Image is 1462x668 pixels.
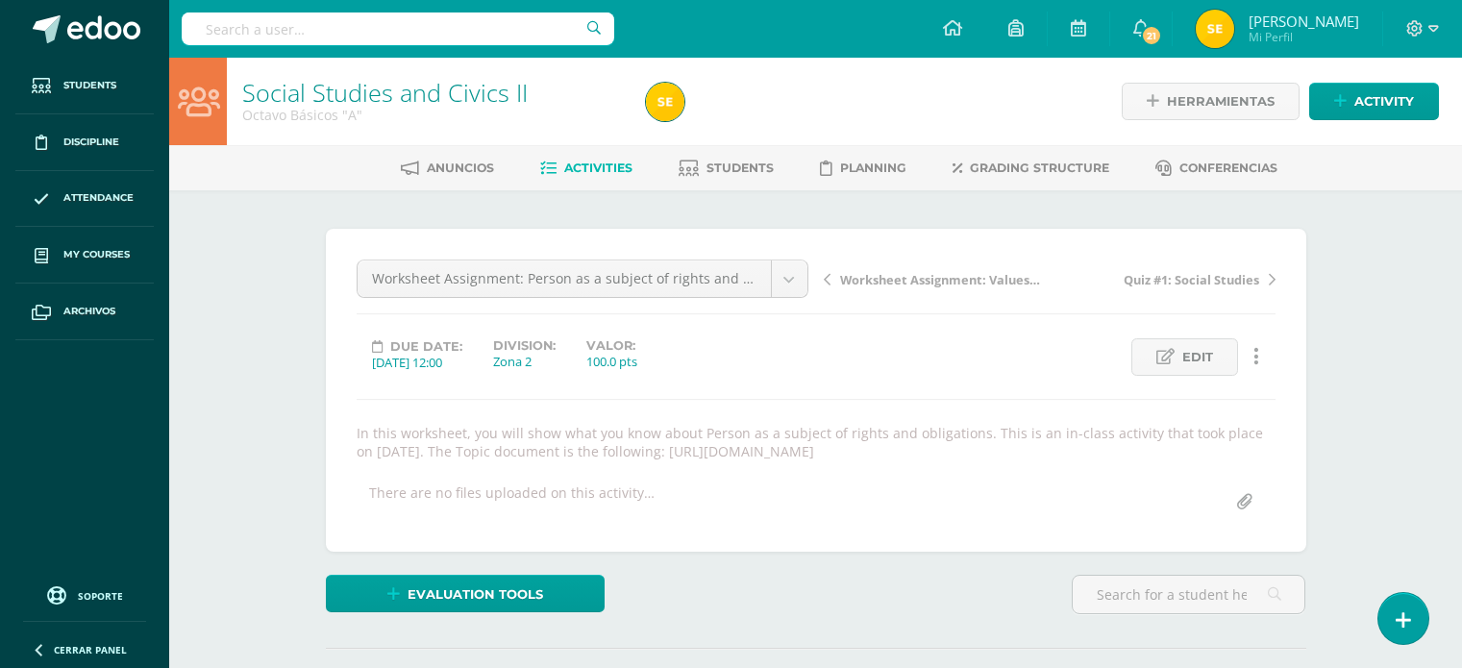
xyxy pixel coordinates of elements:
span: Grading structure [970,161,1109,175]
span: Discipline [63,135,119,150]
span: Evaluation tools [408,577,543,612]
div: 100.0 pts [586,353,637,370]
a: Planning [820,153,906,184]
a: Worksheet Assignment: Person as a subject of rights and obligations [358,260,807,297]
a: Grading structure [953,153,1109,184]
span: Worksheet Assignment: Values, Duties and responsibilities of citizens in their community [840,271,1044,288]
input: Search for a student here… [1073,576,1304,613]
div: In this worksheet, you will show what you know about Person as a subject of rights and obligation... [349,424,1283,460]
span: Planning [840,161,906,175]
a: Archivos [15,284,154,340]
span: Anuncios [427,161,494,175]
a: Soporte [23,581,146,607]
h1: Social Studies and Civics II [242,79,623,106]
span: Quiz #1: Social Studies [1124,271,1259,288]
span: Mi Perfil [1249,29,1359,45]
a: Social Studies and Civics II [242,76,528,109]
div: Zona 2 [493,353,556,370]
span: Soporte [78,589,123,603]
span: Attendance [63,190,134,206]
span: Herramientas [1167,84,1275,119]
span: Students [706,161,774,175]
a: Students [15,58,154,114]
span: Students [63,78,116,93]
a: Anuncios [401,153,494,184]
a: Attendance [15,171,154,228]
span: Cerrar panel [54,643,127,656]
label: Division: [493,338,556,353]
span: [PERSON_NAME] [1249,12,1359,31]
div: Octavo Básicos 'A' [242,106,623,124]
span: Due date: [390,339,462,354]
a: Activity [1309,83,1439,120]
a: Activities [540,153,632,184]
span: Worksheet Assignment: Person as a subject of rights and obligations [372,260,756,297]
span: Conferencias [1179,161,1277,175]
img: 4e9def19cc85b7c337b3cd984476dcf2.png [1196,10,1234,48]
span: Activity [1354,84,1414,119]
span: Activities [564,161,632,175]
div: There are no files uploaded on this activity… [369,483,655,521]
img: 4e9def19cc85b7c337b3cd984476dcf2.png [646,83,684,121]
span: 21 [1141,25,1162,46]
span: Edit [1182,339,1213,375]
a: Students [679,153,774,184]
a: Herramientas [1122,83,1300,120]
a: My courses [15,227,154,284]
a: Evaluation tools [326,575,605,612]
input: Search a user… [182,12,614,45]
div: [DATE] 12:00 [372,354,462,371]
label: Valor: [586,338,637,353]
a: Worksheet Assignment: Values, Duties and responsibilities of citizens in their community [824,269,1050,288]
span: My courses [63,247,130,262]
span: Archivos [63,304,115,319]
a: Quiz #1: Social Studies [1050,269,1276,288]
a: Discipline [15,114,154,171]
a: Conferencias [1155,153,1277,184]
